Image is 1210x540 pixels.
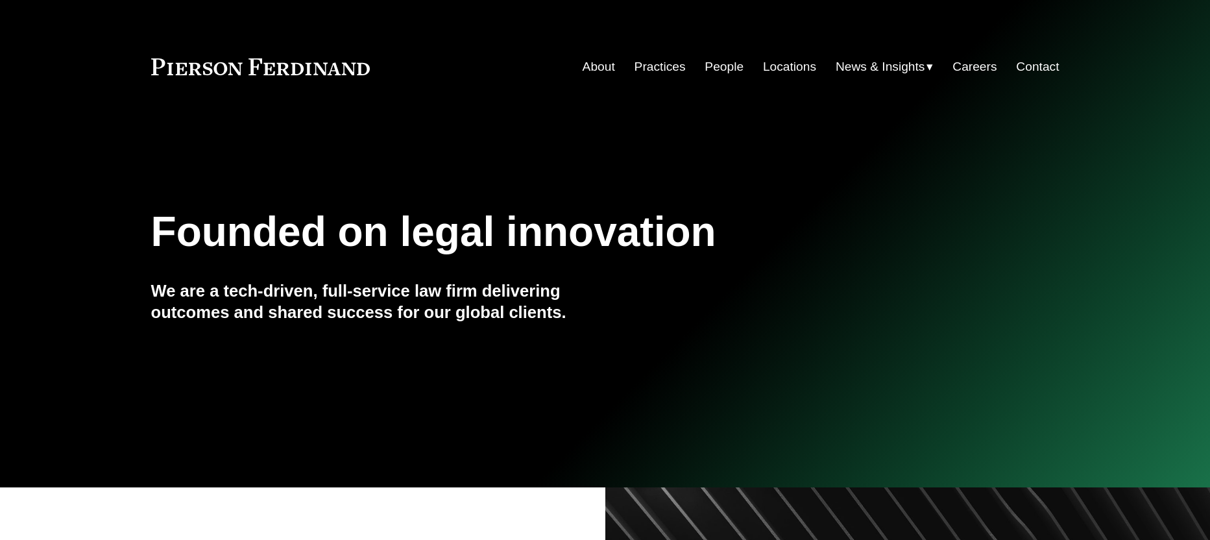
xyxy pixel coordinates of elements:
span: News & Insights [836,56,925,79]
a: Locations [763,55,816,79]
a: Careers [952,55,997,79]
a: folder dropdown [836,55,934,79]
h4: We are a tech-driven, full-service law firm delivering outcomes and shared success for our global... [151,280,605,323]
a: About [583,55,615,79]
a: People [705,55,744,79]
a: Contact [1016,55,1059,79]
h1: Founded on legal innovation [151,208,908,256]
a: Practices [635,55,686,79]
